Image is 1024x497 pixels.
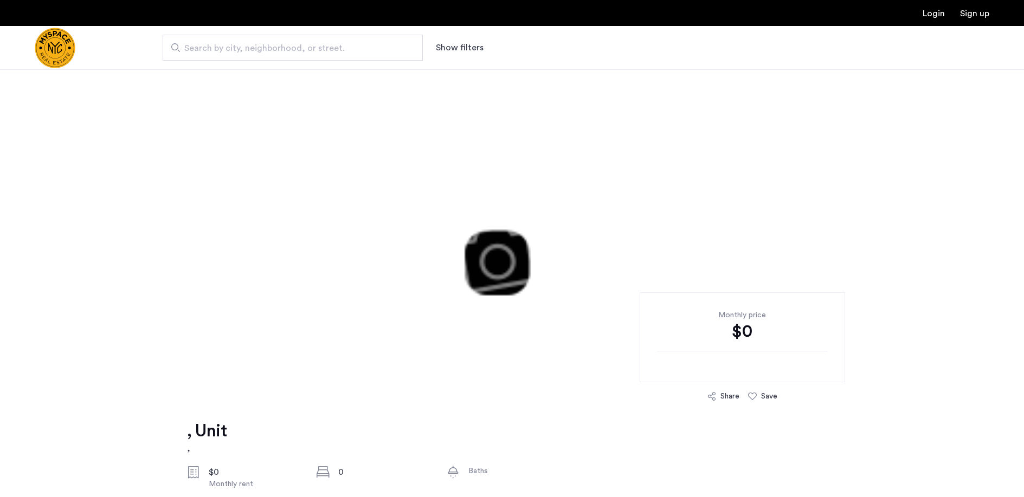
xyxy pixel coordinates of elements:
[187,420,227,442] h1: , Unit
[184,42,392,55] span: Search by city, neighborhood, or street.
[187,420,227,455] a: , Unit,
[468,466,559,476] div: Baths
[187,442,227,455] h2: ,
[184,69,840,394] img: 3.gif
[436,41,484,54] button: Show or hide filters
[163,35,423,61] input: Apartment Search
[923,9,945,18] a: Login
[657,321,828,342] div: $0
[720,391,739,402] div: Share
[209,466,300,479] div: $0
[209,479,300,489] div: Monthly rent
[761,391,777,402] div: Save
[35,28,75,68] a: Cazamio Logo
[35,28,75,68] img: logo
[978,454,1013,486] iframe: chat widget
[657,310,828,321] div: Monthly price
[960,9,989,18] a: Registration
[338,466,429,479] div: 0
